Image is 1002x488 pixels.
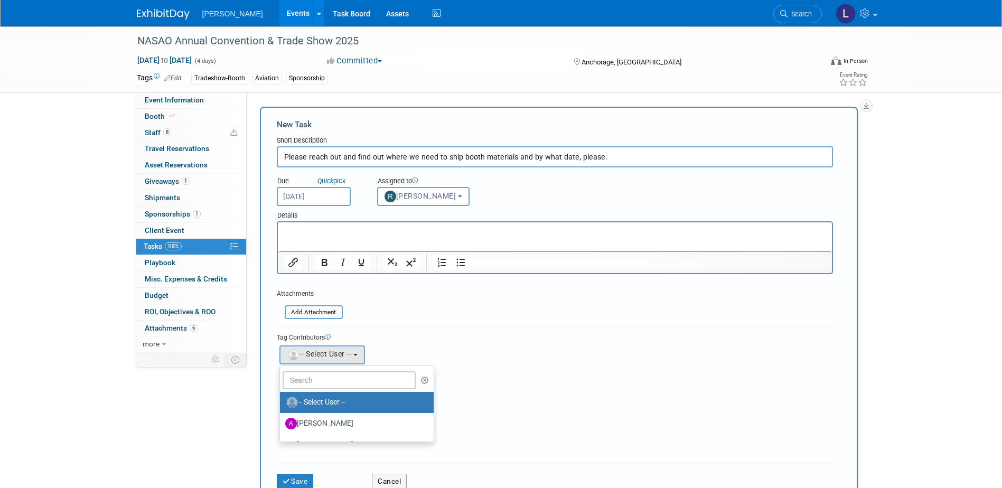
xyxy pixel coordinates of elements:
span: Attachments [145,324,198,332]
i: Booth reservation complete [170,113,175,119]
span: Tasks [144,242,182,250]
span: [PERSON_NAME] [202,10,263,18]
span: Booth [145,112,177,120]
td: Toggle Event Tabs [224,353,246,367]
a: Event Information [136,92,246,108]
span: 1 [182,177,190,185]
input: Search [283,371,416,389]
img: Unassigned-User-Icon.png [286,397,298,408]
button: [PERSON_NAME] [377,187,470,206]
span: Event Information [145,96,204,104]
span: (4 days) [194,58,216,64]
a: Tasks100% [136,239,246,255]
input: Due Date [277,187,351,206]
img: Format-Inperson.png [831,57,841,65]
a: Quickpick [315,176,348,185]
button: Committed [323,55,386,67]
a: Travel Reservations [136,141,246,157]
button: Underline [352,255,370,270]
span: Client Event [145,226,184,234]
a: Attachments6 [136,321,246,336]
a: Asset Reservations [136,157,246,173]
div: Event Format [760,55,868,71]
img: Lindsey Wolanczyk [836,4,856,24]
span: Misc. Expenses & Credits [145,275,227,283]
span: 100% [165,242,182,250]
button: Superscript [402,255,420,270]
div: Sponsorship [286,73,328,84]
a: Giveaways1 [136,174,246,190]
span: Search [788,10,812,18]
span: more [143,340,160,348]
a: Search [773,5,822,23]
td: Tags [137,72,182,85]
a: Misc. Expenses & Credits [136,271,246,287]
label: [PERSON_NAME] [285,415,423,432]
span: Shipments [145,193,180,202]
button: -- Select User -- [279,345,365,364]
button: Numbered list [433,255,451,270]
a: Playbook [136,255,246,271]
span: Asset Reservations [145,161,208,169]
span: -- Select User -- [287,350,352,358]
input: Name of task or a short description [277,146,833,167]
a: Budget [136,288,246,304]
span: [PERSON_NAME] [385,192,456,200]
div: NASAO Annual Convention & Trade Show 2025 [134,32,806,51]
a: Shipments [136,190,246,206]
button: Subscript [383,255,401,270]
button: Bold [315,255,333,270]
div: Due [277,176,361,187]
span: [DATE] [DATE] [137,55,192,65]
div: Tradeshow-Booth [191,73,248,84]
span: to [160,56,170,64]
button: Insert/edit link [284,255,302,270]
i: Quick [317,177,333,185]
div: In-Person [843,57,868,65]
span: Playbook [145,258,175,267]
span: Giveaways [145,177,190,185]
img: A.jpg [285,418,297,429]
td: Personalize Event Tab Strip [207,353,225,367]
span: Anchorage, [GEOGRAPHIC_DATA] [582,58,681,66]
span: 1 [193,210,201,218]
div: Aviation [252,73,282,84]
span: Budget [145,291,168,299]
span: Travel Reservations [145,144,209,153]
div: Short Description [277,136,833,146]
label: -- Select User -- [285,394,423,411]
span: 6 [190,324,198,332]
img: ExhibitDay [137,9,190,20]
span: 8 [163,128,171,136]
div: New Task [277,119,833,130]
a: ROI, Objectives & ROO [136,304,246,320]
a: Client Event [136,223,246,239]
div: Details [277,206,833,221]
span: Sponsorships [145,210,201,218]
iframe: Rich Text Area [278,222,832,251]
span: Potential Scheduling Conflict -- at least one attendee is tagged in another overlapping event. [230,128,238,138]
a: Edit [164,74,182,82]
span: ROI, Objectives & ROO [145,307,216,316]
label: [PERSON_NAME] [285,436,423,453]
button: Italic [334,255,352,270]
span: Staff [145,128,171,137]
div: Assigned to [377,176,504,187]
a: Sponsorships1 [136,207,246,222]
a: more [136,336,246,352]
div: Attachments [277,289,343,298]
a: Booth [136,109,246,125]
div: Tag Contributors [277,331,833,342]
button: Bullet list [452,255,470,270]
a: Staff8 [136,125,246,141]
div: Event Rating [839,72,867,78]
